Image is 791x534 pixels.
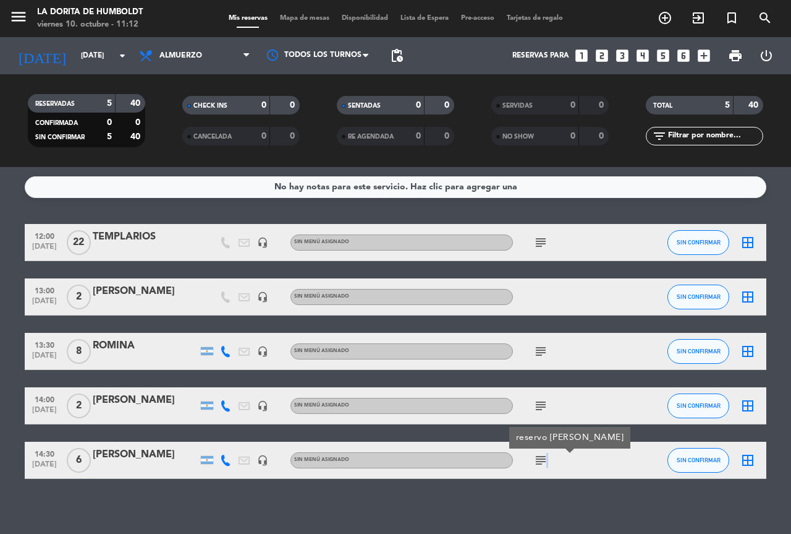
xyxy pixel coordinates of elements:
span: Disponibilidad [336,15,394,22]
span: Reservas para [512,51,569,60]
span: 2 [67,394,91,418]
strong: 0 [599,132,606,140]
strong: 0 [570,132,575,140]
span: [DATE] [29,460,60,475]
strong: 0 [570,101,575,110]
strong: 0 [107,118,112,127]
i: arrow_drop_down [115,48,130,63]
span: [DATE] [29,406,60,420]
i: headset_mic [257,455,268,466]
span: NO SHOW [502,134,534,140]
span: TOTAL [653,103,672,109]
i: border_all [740,344,755,359]
i: subject [533,453,548,468]
i: headset_mic [257,400,268,411]
strong: 0 [599,101,606,110]
span: SERVIDAS [502,103,533,109]
div: reservo [PERSON_NAME] [516,431,624,444]
i: looks_5 [655,48,671,64]
span: CHECK INS [193,103,227,109]
span: Lista de Espera [394,15,455,22]
span: [DATE] [29,351,60,366]
div: [PERSON_NAME] [93,447,198,463]
div: [PERSON_NAME] [93,283,198,299]
i: looks_6 [675,48,692,64]
i: add_box [696,48,712,64]
span: Tarjetas de regalo [501,15,569,22]
i: filter_list [652,129,667,144]
button: SIN CONFIRMAR [667,394,729,418]
span: SIN CONFIRMAR [677,457,721,463]
div: viernes 10. octubre - 11:12 [37,19,143,31]
span: [DATE] [29,243,60,257]
strong: 5 [107,99,112,108]
strong: 0 [261,101,266,110]
i: [DATE] [9,42,75,69]
strong: 0 [290,132,297,140]
button: SIN CONFIRMAR [667,285,729,309]
i: add_circle_outline [658,11,672,25]
button: SIN CONFIRMAR [667,339,729,364]
span: SENTADAS [348,103,381,109]
strong: 0 [416,101,421,110]
span: Sin menú asignado [294,403,349,408]
span: 22 [67,230,91,255]
span: Almuerzo [159,51,202,60]
input: Filtrar por nombre... [667,129,763,143]
i: subject [533,344,548,359]
i: headset_mic [257,237,268,248]
strong: 5 [107,132,112,141]
strong: 0 [261,132,266,140]
i: looks_3 [614,48,630,64]
span: CANCELADA [193,134,232,140]
div: No hay notas para este servicio. Haz clic para agregar una [274,180,517,194]
i: turned_in_not [724,11,739,25]
i: power_settings_new [759,48,774,63]
i: looks_one [573,48,590,64]
span: Sin menú asignado [294,294,349,299]
span: print [728,48,743,63]
span: SIN CONFIRMAR [677,348,721,355]
i: headset_mic [257,291,268,303]
span: [DATE] [29,297,60,311]
span: Sin menú asignado [294,457,349,462]
div: [PERSON_NAME] [93,392,198,408]
span: Sin menú asignado [294,239,349,244]
i: border_all [740,290,755,304]
i: border_all [740,453,755,468]
i: subject [533,235,548,250]
i: border_all [740,398,755,413]
strong: 0 [416,132,421,140]
span: CONFIRMADA [35,120,78,126]
i: border_all [740,235,755,250]
span: Sin menú asignado [294,348,349,353]
div: TEMPLARIOS [93,229,198,245]
button: menu [9,7,28,30]
i: looks_4 [635,48,651,64]
span: SIN CONFIRMAR [677,293,721,300]
i: exit_to_app [691,11,706,25]
span: 2 [67,285,91,309]
span: SIN CONFIRMAR [677,402,721,409]
span: pending_actions [389,48,404,63]
div: La Dorita de Humboldt [37,6,143,19]
span: RE AGENDADA [348,134,394,140]
strong: 0 [444,101,452,110]
strong: 5 [725,101,730,110]
button: SIN CONFIRMAR [667,230,729,255]
strong: 40 [748,101,761,110]
span: Mapa de mesas [274,15,336,22]
span: 14:30 [29,446,60,460]
div: ROMINA [93,338,198,354]
strong: 0 [444,132,452,140]
strong: 40 [130,132,143,141]
span: SIN CONFIRMAR [35,134,85,140]
strong: 0 [135,118,143,127]
span: 6 [67,448,91,473]
span: RESERVADAS [35,101,75,107]
span: 14:00 [29,392,60,406]
span: Mis reservas [222,15,274,22]
strong: 40 [130,99,143,108]
i: search [758,11,772,25]
span: 12:00 [29,228,60,243]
